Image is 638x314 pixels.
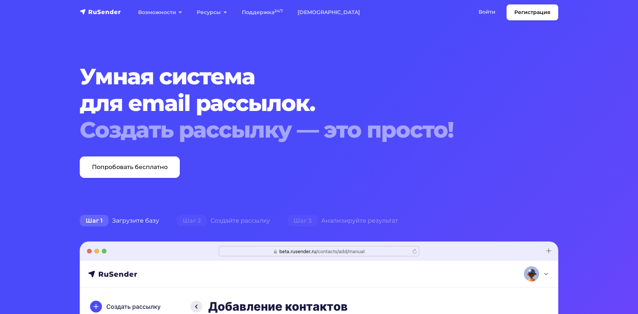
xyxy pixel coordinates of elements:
div: Анализируйте результат [279,213,407,228]
a: [DEMOGRAPHIC_DATA] [290,5,367,20]
div: Создать рассылку — это просто! [80,117,518,143]
a: Войти [471,4,503,20]
div: Создайте рассылку [168,213,279,228]
a: Регистрация [507,4,558,20]
div: Загрузите базу [71,213,168,228]
sup: 24/7 [274,9,283,13]
span: Шаг 1 [80,215,109,227]
a: Ресурсы [189,5,234,20]
a: Возможности [131,5,189,20]
img: RuSender [80,8,121,16]
h1: Умная система для email рассылок. [80,63,518,143]
span: Шаг 2 [177,215,207,227]
a: Поддержка24/7 [234,5,290,20]
a: Попробовать бесплатно [80,156,180,178]
span: Шаг 3 [288,215,318,227]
